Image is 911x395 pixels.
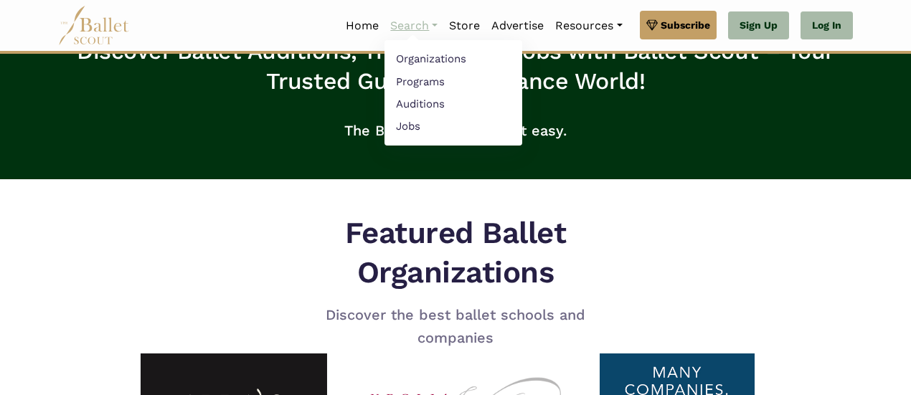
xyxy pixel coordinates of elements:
p: Discover the best ballet schools and companies [263,303,648,349]
a: Advertise [486,11,549,41]
h5: Featured Ballet Organizations [263,214,648,292]
a: Subscribe [640,11,717,39]
span: Subscribe [661,17,710,33]
a: Store [443,11,486,41]
a: Programs [384,70,522,92]
a: Auditions [384,92,522,115]
a: Log In [801,11,853,40]
a: Home [340,11,384,41]
img: gem.svg [646,17,658,33]
a: Organizations [384,48,522,70]
ul: Resources [384,40,522,146]
a: Jobs [384,115,522,137]
a: Search [384,11,443,41]
p: The Ballet Scout makes it easy. [58,108,853,153]
a: Sign Up [728,11,789,40]
a: Resources [549,11,628,41]
h3: Discover Ballet Auditions, Training, and Jobs with Ballet Scout – Your Trusted Guide to the Dance... [58,37,853,96]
